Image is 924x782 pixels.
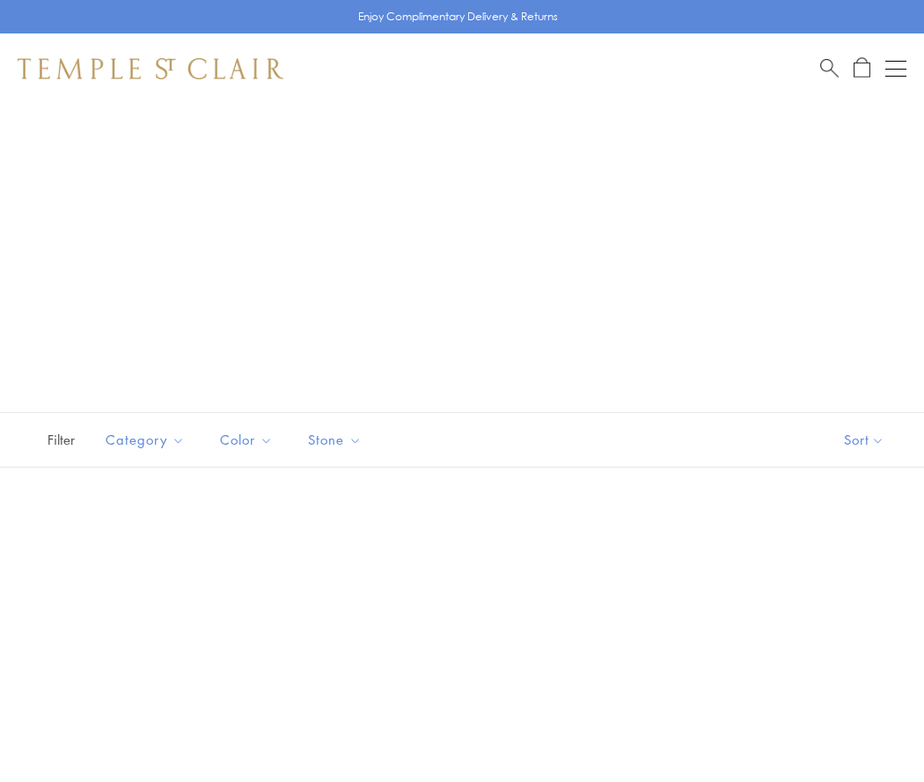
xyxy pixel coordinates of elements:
[92,420,198,460] button: Category
[820,57,839,79] a: Search
[358,8,558,26] p: Enjoy Complimentary Delivery & Returns
[97,429,198,451] span: Category
[299,429,375,451] span: Stone
[211,429,286,451] span: Color
[804,413,924,467] button: Show sort by
[295,420,375,460] button: Stone
[854,57,870,79] a: Open Shopping Bag
[885,58,906,79] button: Open navigation
[18,58,283,79] img: Temple St. Clair
[207,420,286,460] button: Color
